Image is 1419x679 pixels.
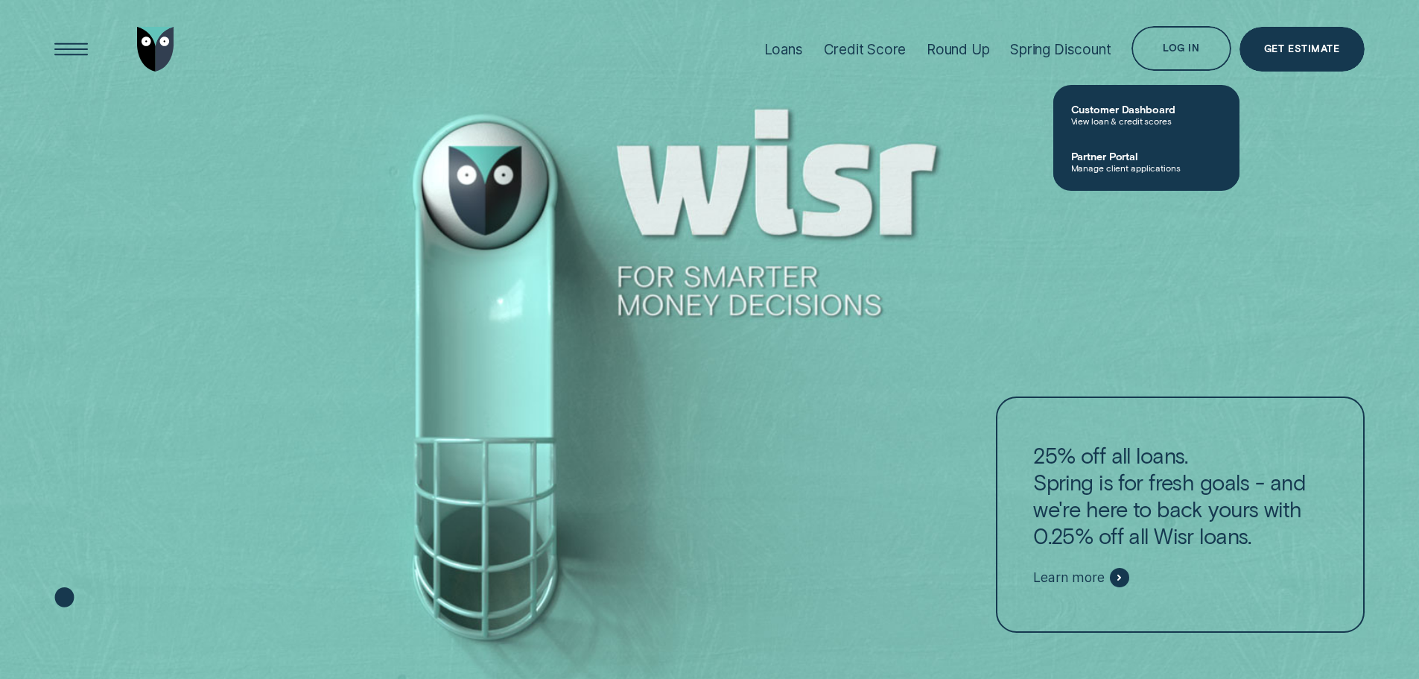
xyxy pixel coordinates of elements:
[1053,138,1239,185] a: Partner PortalManage client applications
[1033,569,1104,586] span: Learn more
[1071,150,1222,162] span: Partner Portal
[1053,91,1239,138] a: Customer DashboardView loan & credit scores
[1071,103,1222,116] span: Customer Dashboard
[1010,41,1111,58] div: Spring Discount
[1071,162,1222,173] span: Manage client applications
[1239,27,1365,72] a: Get Estimate
[824,41,907,58] div: Credit Score
[49,27,94,72] button: Open Menu
[1131,26,1231,71] button: Log in
[137,27,174,72] img: Wisr
[927,41,990,58] div: Round Up
[764,41,803,58] div: Loans
[1033,442,1327,549] p: 25% off all loans. Spring is for fresh goals - and we're here to back yours with 0.25% off all Wi...
[1071,116,1222,126] span: View loan & credit scores
[996,397,1364,634] a: 25% off all loans.Spring is for fresh goals - and we're here to back yours with 0.25% off all Wis...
